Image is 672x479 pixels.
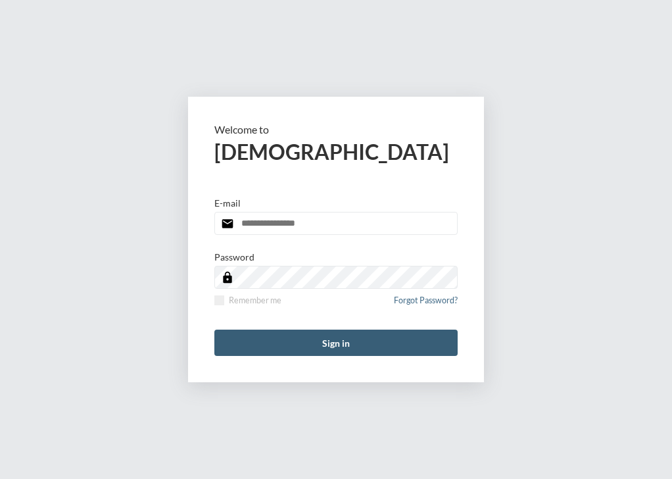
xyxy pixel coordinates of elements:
p: Welcome to [214,123,458,136]
label: Remember me [214,295,281,305]
h2: [DEMOGRAPHIC_DATA] [214,139,458,164]
p: Password [214,251,254,263]
button: Sign in [214,330,458,356]
p: E-mail [214,197,241,209]
a: Forgot Password? [394,295,458,313]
